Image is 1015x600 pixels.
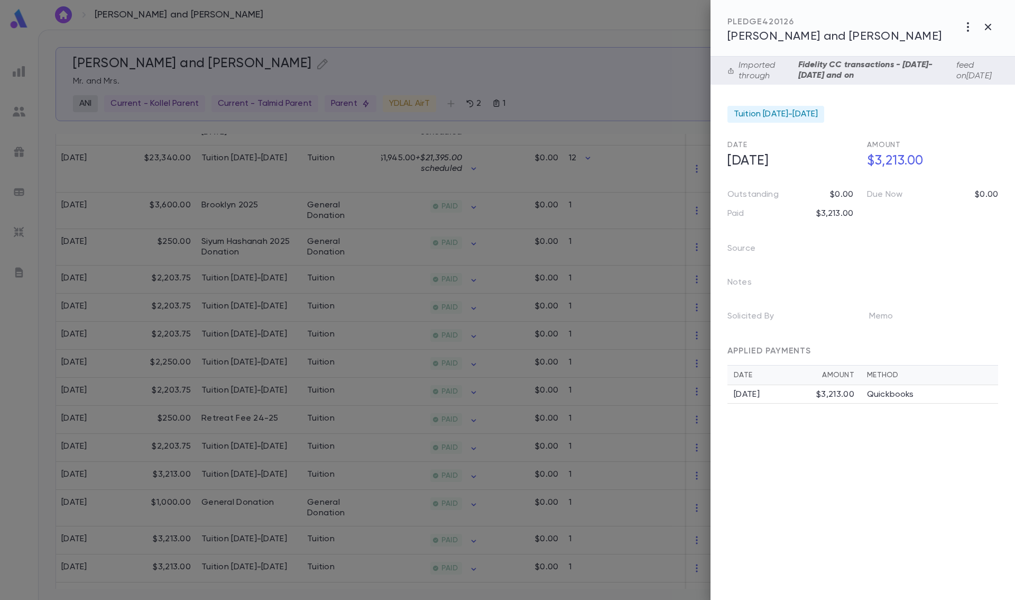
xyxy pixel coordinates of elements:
p: Outstanding [727,189,779,200]
p: Memo [869,308,910,329]
span: Amount [867,141,901,149]
span: Date [727,141,747,149]
div: Amount [822,371,854,379]
p: Notes [727,274,769,295]
div: Tuition [DATE]-[DATE] [727,106,824,123]
p: $3,213.00 [816,208,853,219]
div: Imported through feed on [DATE] [734,60,1001,81]
div: Date [734,371,822,379]
p: Fidelity CC transactions - [DATE]-[DATE] and on [796,60,956,81]
p: $0.00 [975,189,998,200]
p: Quickbooks [867,389,914,400]
p: Due Now [867,189,902,200]
p: $0.00 [830,189,853,200]
span: [PERSON_NAME] and [PERSON_NAME] [727,31,942,42]
h5: [DATE] [721,150,859,172]
span: APPLIED PAYMENTS [727,347,811,356]
th: Method [861,366,998,385]
h5: $3,213.00 [861,150,998,172]
div: PLEDGE 420126 [727,17,942,28]
span: Tuition [DATE]-[DATE] [734,109,818,120]
p: Source [727,240,772,261]
div: $3,213.00 [816,389,854,400]
div: [DATE] [734,389,816,400]
p: Paid [727,208,744,219]
p: Solicited By [727,308,791,329]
